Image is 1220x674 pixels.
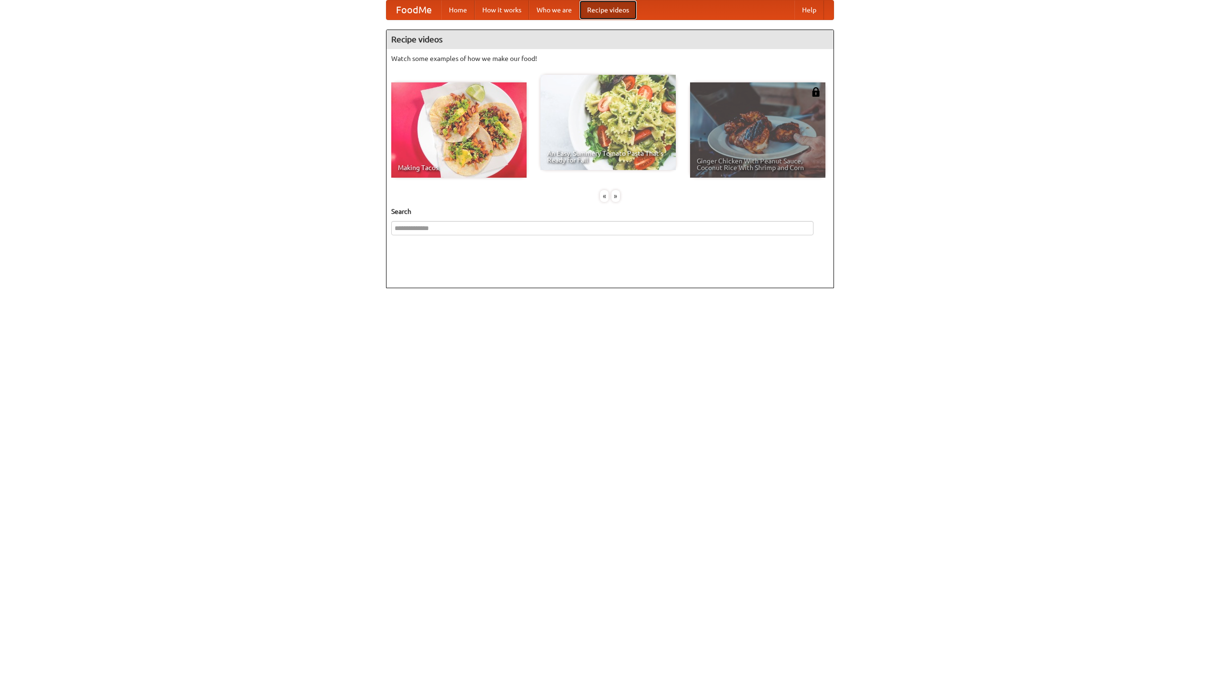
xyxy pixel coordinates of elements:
h4: Recipe videos [386,30,834,49]
p: Watch some examples of how we make our food! [391,54,829,63]
h5: Search [391,207,829,216]
div: » [611,190,620,202]
a: Who we are [529,0,579,20]
a: How it works [475,0,529,20]
span: Making Tacos [398,164,520,171]
span: An Easy, Summery Tomato Pasta That's Ready for Fall [547,150,669,163]
a: Recipe videos [579,0,637,20]
img: 483408.png [811,87,821,97]
a: Making Tacos [391,82,527,178]
a: FoodMe [386,0,441,20]
a: An Easy, Summery Tomato Pasta That's Ready for Fall [540,75,676,170]
div: « [600,190,609,202]
a: Home [441,0,475,20]
a: Help [794,0,824,20]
